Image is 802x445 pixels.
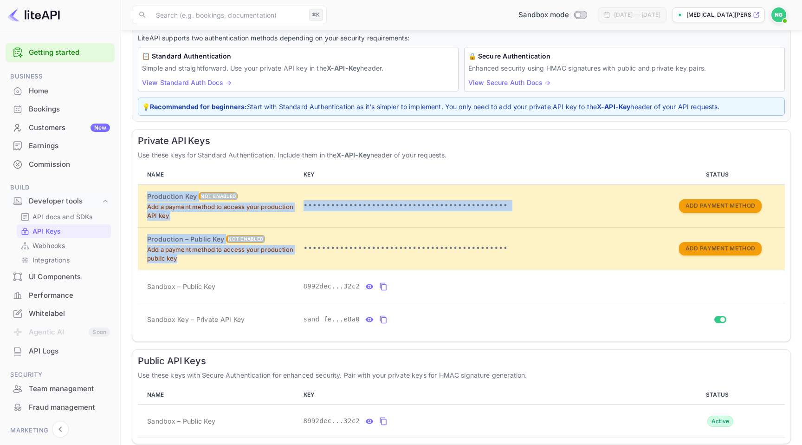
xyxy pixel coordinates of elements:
[29,159,110,170] div: Commission
[20,255,107,265] a: Integrations
[6,268,115,285] a: UI Components
[6,43,115,62] div: Getting started
[199,192,238,200] div: Not enabled
[6,342,115,360] div: API Logs
[138,33,785,43] p: LiteAPI supports two authentication methods depending on your security requirements:
[6,137,115,154] a: Earnings
[32,226,61,236] p: API Keys
[309,9,323,21] div: ⌘K
[138,386,300,405] th: NAME
[226,235,265,243] div: Not enabled
[6,156,115,174] div: Commission
[29,308,110,319] div: Whitelabel
[6,287,115,304] a: Performance
[29,104,110,115] div: Bookings
[29,290,110,301] div: Performance
[142,51,454,61] h6: 📋 Standard Authentication
[6,137,115,155] div: Earnings
[138,150,785,160] p: Use these keys for Standard Authentication. Include them in the header of your requests.
[138,165,300,184] th: NAME
[20,241,107,250] a: Webhooks
[147,203,296,221] p: Add a payment method to access your production API key
[679,201,762,209] a: Add Payment Method
[138,165,785,336] table: private api keys table
[6,399,115,417] div: Fraud management
[138,303,300,336] td: Sandbox Key – Private API Key
[6,119,115,136] a: CustomersNew
[6,305,115,323] div: Whitelabel
[655,165,785,184] th: STATUS
[29,384,110,394] div: Team management
[138,135,785,146] h6: Private API Keys
[32,255,70,265] p: Integrations
[679,199,762,213] button: Add Payment Method
[29,123,110,133] div: Customers
[6,380,115,397] a: Team management
[17,253,111,267] div: Integrations
[771,7,786,22] img: Nikita Gurbatov
[6,380,115,398] div: Team management
[614,11,660,19] div: [DATE] — [DATE]
[20,212,107,222] a: API docs and SDKs
[304,416,360,426] span: 8992dec...32c2
[679,244,762,252] a: Add Payment Method
[52,421,69,438] button: Collapse navigation
[29,402,110,413] div: Fraud management
[468,63,781,73] p: Enhanced security using HMAC signatures with public and private key pairs.
[304,243,652,254] p: •••••••••••••••••••••••••••••••••••••••••••••
[300,165,656,184] th: KEY
[304,281,360,291] span: 8992dec...32c2
[6,342,115,360] a: API Logs
[6,399,115,416] a: Fraud management
[142,63,454,73] p: Simple and straightforward. Use your private API key in the header.
[707,416,734,427] div: Active
[20,226,107,236] a: API Keys
[29,86,110,97] div: Home
[29,47,110,58] a: Getting started
[304,200,652,211] p: •••••••••••••••••••••••••••••••••••••••••••••
[147,234,224,244] h6: Production – Public Key
[17,224,111,238] div: API Keys
[142,102,781,111] p: 💡 Start with Standard Authentication as it's simpler to implement. You only need to add your priv...
[138,370,785,380] p: Use these keys with Secure Authentication for enhanced security. Pair with your private keys for ...
[6,370,115,380] span: Security
[6,425,115,436] span: Marketing
[6,100,115,118] div: Bookings
[29,196,101,207] div: Developer tools
[6,183,115,193] span: Build
[6,305,115,322] a: Whitelabel
[91,124,110,132] div: New
[17,210,111,223] div: API docs and SDKs
[17,239,111,252] div: Webhooks
[147,416,215,426] span: Sandbox – Public Key
[6,100,115,118] a: Bookings
[6,268,115,286] div: UI Components
[29,141,110,151] div: Earnings
[300,386,656,405] th: KEY
[6,287,115,305] div: Performance
[32,241,65,250] p: Webhooks
[138,386,785,438] table: public api keys table
[6,193,115,209] div: Developer tools
[518,10,569,20] span: Sandbox mode
[468,51,781,61] h6: 🔒 Secure Authentication
[147,245,296,263] p: Add a payment method to access your production public key
[515,10,590,20] div: Switch to Production mode
[29,346,110,357] div: API Logs
[686,11,751,19] p: [MEDICAL_DATA][PERSON_NAME]-trx6a....
[327,64,360,72] strong: X-API-Key
[147,281,215,291] span: Sandbox – Public Key
[655,386,785,405] th: STATUS
[32,212,93,222] p: API docs and SDKs
[147,191,197,202] h6: Production Key
[304,314,360,324] span: sand_fe...e8a0
[468,79,550,86] a: View Secure Auth Docs →
[6,72,115,82] span: Business
[6,82,115,100] div: Home
[597,103,630,111] strong: X-API-Key
[142,79,232,86] a: View Standard Auth Docs →
[679,242,762,255] button: Add Payment Method
[6,119,115,137] div: CustomersNew
[150,103,247,111] strong: Recommended for beginners:
[336,151,370,159] strong: X-API-Key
